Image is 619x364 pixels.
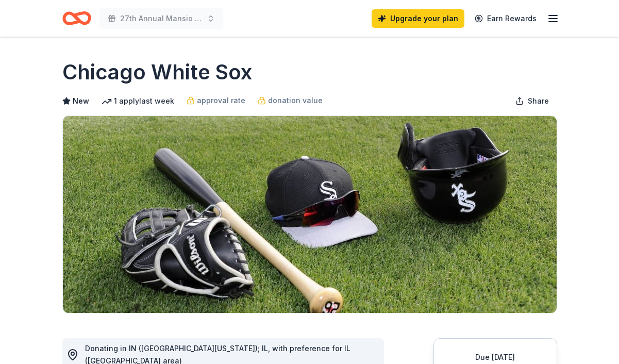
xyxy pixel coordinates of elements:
[73,95,89,107] span: New
[120,12,203,25] span: 27th Annual Mansio Montessori Fundraiser
[268,94,323,107] span: donation value
[102,95,174,107] div: 1 apply last week
[197,94,245,107] span: approval rate
[187,94,245,107] a: approval rate
[372,9,464,28] a: Upgrade your plan
[258,94,323,107] a: donation value
[507,91,557,111] button: Share
[99,8,223,29] button: 27th Annual Mansio Montessori Fundraiser
[62,58,252,87] h1: Chicago White Sox
[62,6,91,30] a: Home
[528,95,549,107] span: Share
[446,351,544,363] div: Due [DATE]
[469,9,543,28] a: Earn Rewards
[63,116,557,313] img: Image for Chicago White Sox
